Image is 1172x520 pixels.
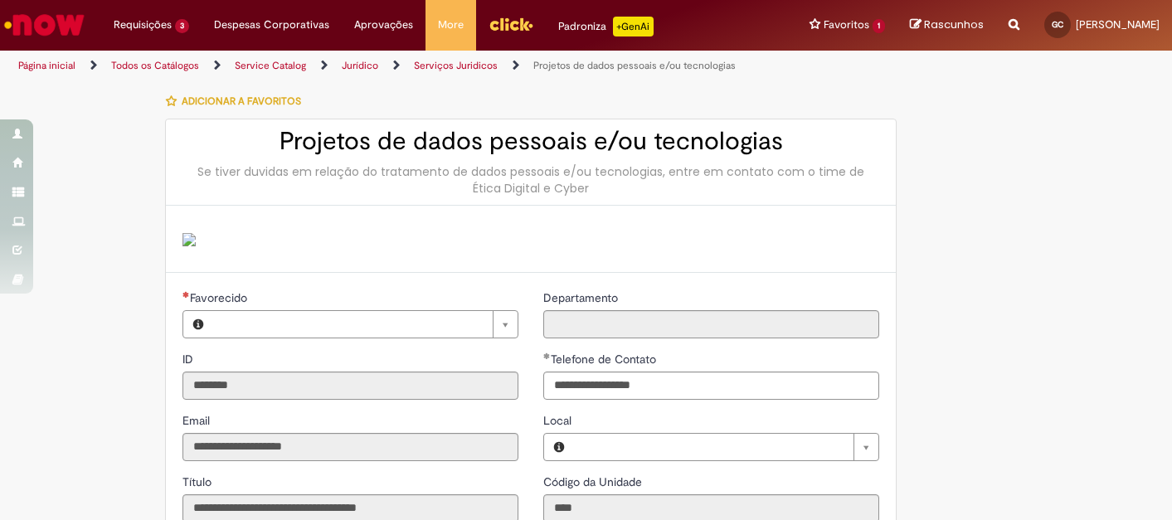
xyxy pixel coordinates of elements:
[18,59,75,72] a: Página inicial
[182,233,196,246] img: sys_attachment.do
[543,372,879,400] input: Telefone de Contato
[543,413,575,428] span: Local
[354,17,413,33] span: Aprovações
[182,351,197,367] label: Somente leitura - ID
[1076,17,1160,32] span: [PERSON_NAME]
[543,474,645,489] span: Somente leitura - Código da Unidade
[182,128,879,155] h2: Projetos de dados pessoais e/ou tecnologias
[558,17,654,36] div: Padroniza
[414,59,498,72] a: Serviços Juridicos
[182,474,215,489] span: Somente leitura - Título
[183,311,213,338] button: Favorecido, Visualizar este registro
[182,474,215,490] label: Somente leitura - Título
[551,352,659,367] span: Telefone de Contato
[824,17,869,33] span: Favoritos
[182,352,197,367] span: Somente leitura - ID
[182,291,190,298] span: Necessários
[182,412,213,429] label: Somente leitura - Email
[543,289,621,306] label: Somente leitura - Departamento
[182,163,879,197] div: Se tiver duvidas em relação do tratamento de dados pessoais e/ou tecnologias, entre em contato co...
[214,17,329,33] span: Despesas Corporativas
[543,352,551,359] span: Obrigatório Preenchido
[1052,19,1063,30] span: GC
[114,17,172,33] span: Requisições
[342,59,378,72] a: Jurídico
[910,17,984,33] a: Rascunhos
[213,311,518,338] a: Limpar campo Favorecido
[182,372,518,400] input: ID
[544,434,574,460] button: Local, Visualizar este registro
[175,19,189,33] span: 3
[489,12,533,36] img: click_logo_yellow_360x200.png
[543,290,621,305] span: Somente leitura - Departamento
[182,433,518,461] input: Email
[873,19,885,33] span: 1
[924,17,984,32] span: Rascunhos
[543,310,879,338] input: Departamento
[438,17,464,33] span: More
[533,59,736,72] a: Projetos de dados pessoais e/ou tecnologias
[574,434,878,460] a: Limpar campo Local
[190,290,250,305] span: Necessários - Favorecido
[12,51,769,81] ul: Trilhas de página
[182,95,301,108] span: Adicionar a Favoritos
[111,59,199,72] a: Todos os Catálogos
[235,59,306,72] a: Service Catalog
[165,84,310,119] button: Adicionar a Favoritos
[182,413,213,428] span: Somente leitura - Email
[543,474,645,490] label: Somente leitura - Código da Unidade
[2,8,87,41] img: ServiceNow
[613,17,654,36] p: +GenAi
